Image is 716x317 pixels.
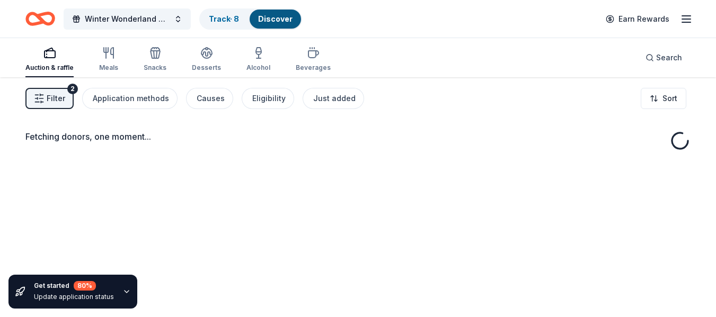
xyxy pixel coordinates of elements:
[662,92,677,105] span: Sort
[246,64,270,72] div: Alcohol
[74,281,96,291] div: 80 %
[93,92,169,105] div: Application methods
[186,88,233,109] button: Causes
[144,42,166,77] button: Snacks
[85,13,170,25] span: Winter Wonderland Charity Gala
[99,64,118,72] div: Meals
[34,281,114,291] div: Get started
[641,88,686,109] button: Sort
[656,51,682,64] span: Search
[303,88,364,109] button: Just added
[209,14,239,23] a: Track· 8
[64,8,191,30] button: Winter Wonderland Charity Gala
[192,42,221,77] button: Desserts
[199,8,302,30] button: Track· 8Discover
[25,42,74,77] button: Auction & raffle
[25,6,55,31] a: Home
[313,92,356,105] div: Just added
[25,130,691,143] div: Fetching donors, one moment...
[296,42,331,77] button: Beverages
[258,14,293,23] a: Discover
[246,42,270,77] button: Alcohol
[242,88,294,109] button: Eligibility
[144,64,166,72] div: Snacks
[197,92,225,105] div: Causes
[25,88,74,109] button: Filter2
[47,92,65,105] span: Filter
[34,293,114,301] div: Update application status
[25,64,74,72] div: Auction & raffle
[296,64,331,72] div: Beverages
[599,10,676,29] a: Earn Rewards
[252,92,286,105] div: Eligibility
[99,42,118,77] button: Meals
[82,88,178,109] button: Application methods
[637,47,691,68] button: Search
[67,84,78,94] div: 2
[192,64,221,72] div: Desserts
